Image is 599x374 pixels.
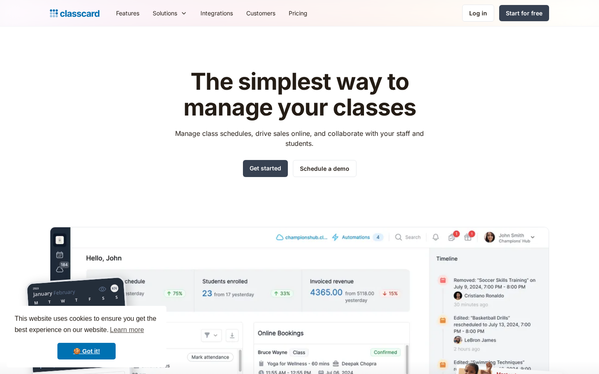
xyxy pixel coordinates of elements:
[168,128,432,148] p: Manage class schedules, drive sales online, and collaborate with your staff and students.
[168,69,432,120] h1: The simplest way to manage your classes
[499,5,549,21] a: Start for free
[109,324,145,336] a: learn more about cookies
[462,5,494,22] a: Log in
[282,4,314,22] a: Pricing
[50,7,99,19] a: home
[243,160,288,177] a: Get started
[469,9,487,17] div: Log in
[57,343,116,359] a: dismiss cookie message
[7,306,166,367] div: cookieconsent
[240,4,282,22] a: Customers
[153,9,177,17] div: Solutions
[109,4,146,22] a: Features
[506,9,542,17] div: Start for free
[15,314,158,336] span: This website uses cookies to ensure you get the best experience on our website.
[194,4,240,22] a: Integrations
[293,160,356,177] a: Schedule a demo
[146,4,194,22] div: Solutions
